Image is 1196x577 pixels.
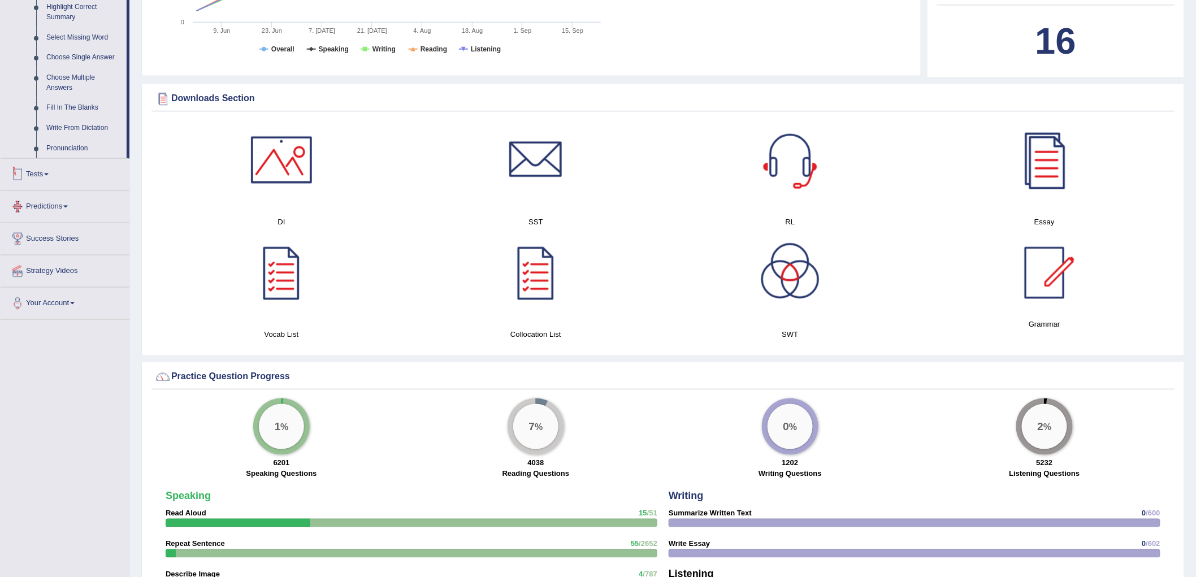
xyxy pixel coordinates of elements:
[41,138,127,159] a: Pronunciation
[357,27,387,34] tspan: 21. [DATE]
[669,509,752,518] strong: Summarize Written Text
[669,216,912,228] h4: RL
[259,404,304,449] div: %
[166,491,211,502] strong: Speaking
[1038,420,1044,433] big: 2
[1146,509,1160,518] span: /600
[166,540,225,548] strong: Repeat Sentence
[372,45,396,53] tspan: Writing
[41,68,127,98] a: Choose Multiple Answers
[647,509,657,518] span: /51
[562,27,583,34] tspan: 15. Sep
[213,27,230,34] tspan: 9. Jun
[462,27,483,34] tspan: 18. Aug
[1146,540,1160,548] span: /602
[154,90,1172,107] div: Downloads Section
[1022,404,1067,449] div: %
[319,45,349,53] tspan: Speaking
[41,118,127,138] a: Write From Dictation
[768,404,813,449] div: %
[1,191,129,219] a: Predictions
[414,329,657,341] h4: Collocation List
[513,404,558,449] div: %
[413,27,431,34] tspan: 4. Aug
[160,216,403,228] h4: DI
[160,329,403,341] h4: Vocab List
[41,98,127,118] a: Fill In The Blanks
[1037,459,1053,467] strong: 5232
[41,47,127,68] a: Choose Single Answer
[759,468,822,479] label: Writing Questions
[414,216,657,228] h4: SST
[1142,509,1146,518] span: 0
[262,27,282,34] tspan: 23. Jun
[1009,468,1080,479] label: Listening Questions
[669,329,912,341] h4: SWT
[529,420,535,433] big: 7
[271,45,294,53] tspan: Overall
[669,540,710,548] strong: Write Essay
[639,509,647,518] span: 15
[1,255,129,284] a: Strategy Videos
[246,468,317,479] label: Speaking Questions
[471,45,501,53] tspan: Listening
[1142,540,1146,548] span: 0
[181,19,184,25] text: 0
[783,420,790,433] big: 0
[669,491,704,502] strong: Writing
[514,27,532,34] tspan: 1. Sep
[1,288,129,316] a: Your Account
[154,368,1172,385] div: Practice Question Progress
[528,459,544,467] strong: 4038
[274,459,290,467] strong: 6201
[1035,20,1076,62] b: 16
[1,159,129,187] a: Tests
[502,468,569,479] label: Reading Questions
[309,27,335,34] tspan: 7. [DATE]
[41,28,127,48] a: Select Missing Word
[639,540,657,548] span: /2652
[275,420,281,433] big: 1
[782,459,799,467] strong: 1202
[631,540,639,548] span: 55
[166,509,206,518] strong: Read Aloud
[923,216,1166,228] h4: Essay
[1,223,129,251] a: Success Stories
[923,318,1166,330] h4: Grammar
[421,45,447,53] tspan: Reading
